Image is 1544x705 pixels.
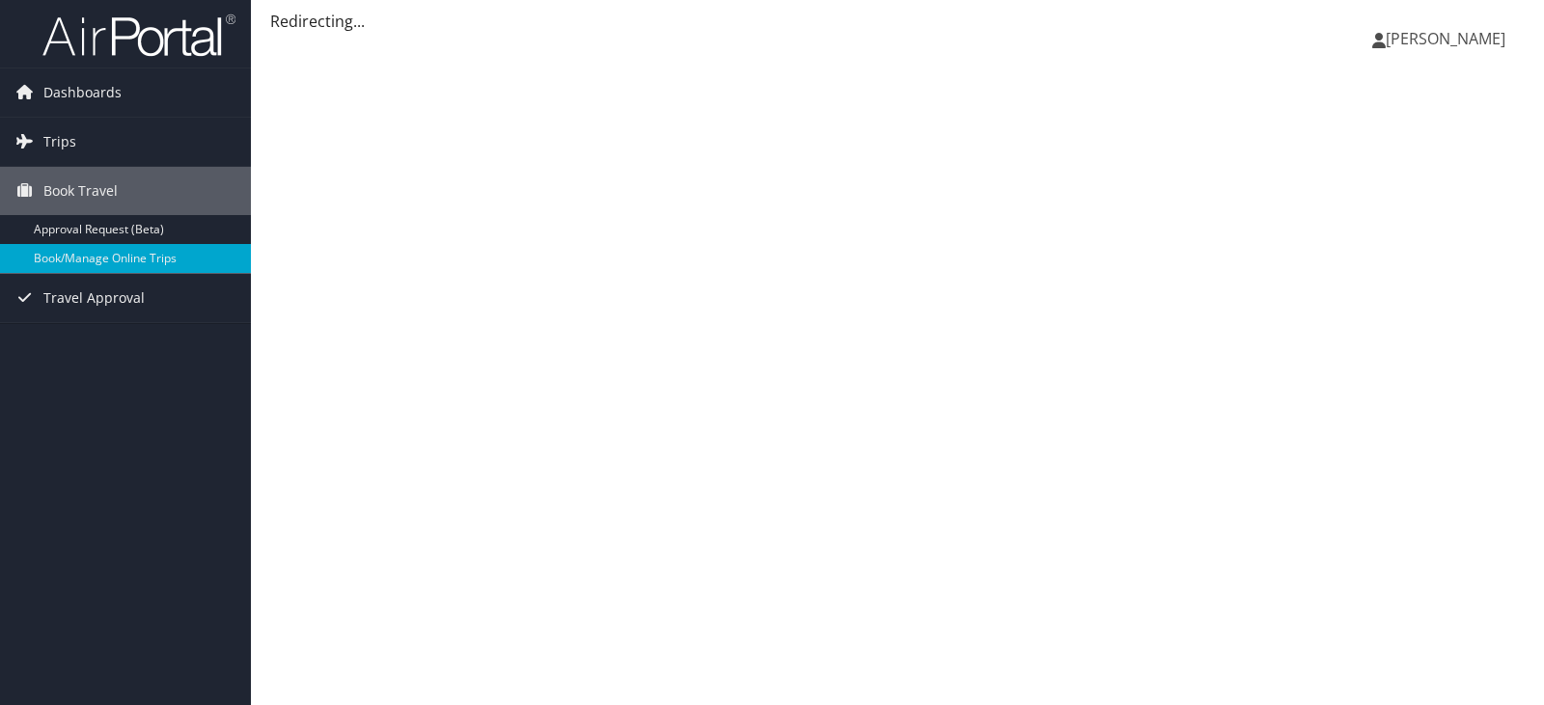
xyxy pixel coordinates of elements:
a: [PERSON_NAME] [1372,10,1525,68]
img: airportal-logo.png [42,13,235,58]
span: Dashboards [43,68,122,117]
span: [PERSON_NAME] [1386,28,1505,49]
div: Redirecting... [270,10,1525,33]
span: Trips [43,118,76,166]
span: Travel Approval [43,274,145,322]
span: Book Travel [43,167,118,215]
